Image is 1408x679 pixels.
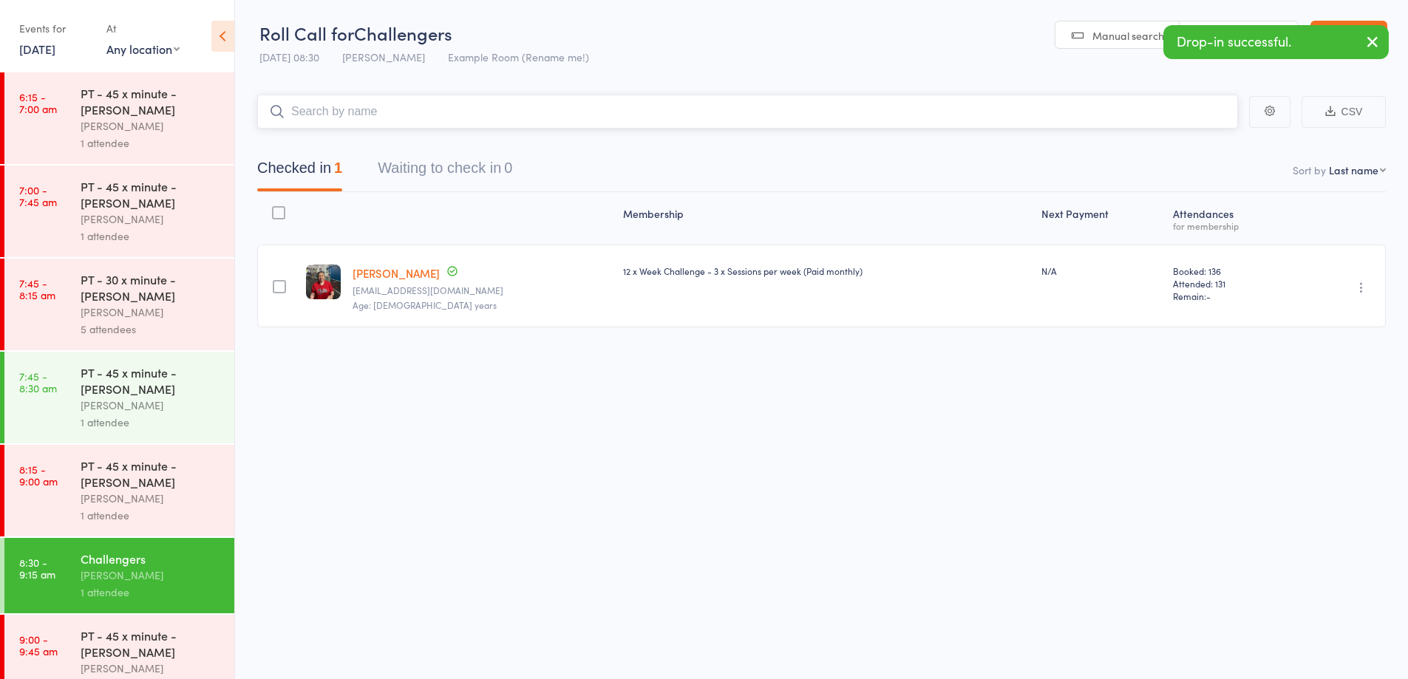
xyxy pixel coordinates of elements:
div: 1 attendee [81,507,222,524]
div: Next Payment [1035,199,1167,238]
span: Age: [DEMOGRAPHIC_DATA] years [353,298,497,311]
div: 1 [334,160,342,176]
a: Exit roll call [1310,21,1387,50]
div: [PERSON_NAME] [81,397,222,414]
div: 1 attendee [81,134,222,151]
button: Checked in1 [257,152,342,191]
time: 7:00 - 7:45 am [19,184,57,208]
time: 8:15 - 9:00 am [19,463,58,487]
div: [PERSON_NAME] [81,304,222,321]
div: Membership [617,199,1035,238]
div: for membership [1173,221,1290,231]
time: 8:30 - 9:15 am [19,556,55,580]
time: 7:45 - 8:30 am [19,370,57,394]
div: [PERSON_NAME] [81,117,222,134]
a: [DATE] [19,41,55,57]
time: 9:00 - 9:45 am [19,633,58,657]
div: [PERSON_NAME] [81,567,222,584]
div: Drop-in successful. [1163,25,1389,59]
div: PT - 45 x minute - [PERSON_NAME] [81,457,222,490]
div: [PERSON_NAME] [81,211,222,228]
div: 1 attendee [81,414,222,431]
div: PT - 45 x minute - [PERSON_NAME] [81,627,222,660]
span: - [1206,290,1211,302]
time: 7:45 - 8:15 am [19,277,55,301]
span: Roll Call for [259,21,354,45]
div: 5 attendees [81,321,222,338]
a: 7:45 -8:15 amPT - 30 x minute - [PERSON_NAME][PERSON_NAME]5 attendees [4,259,234,350]
span: Booked: 136 [1173,265,1290,277]
div: PT - 45 x minute - [PERSON_NAME] [81,178,222,211]
span: Remain: [1173,290,1290,302]
div: Any location [106,41,180,57]
a: 7:00 -7:45 amPT - 45 x minute - [PERSON_NAME][PERSON_NAME]1 attendee [4,166,234,257]
span: Challengers [354,21,452,45]
label: Sort by [1293,163,1326,177]
a: 7:45 -8:30 amPT - 45 x minute - [PERSON_NAME][PERSON_NAME]1 attendee [4,352,234,443]
span: [DATE] 08:30 [259,50,319,64]
a: 8:15 -9:00 amPT - 45 x minute - [PERSON_NAME][PERSON_NAME]1 attendee [4,445,234,536]
img: image1695681829.png [306,265,341,299]
div: 1 attendee [81,228,222,245]
div: Challengers [81,550,222,567]
div: N/A [1041,265,1161,277]
time: 6:15 - 7:00 am [19,91,57,115]
div: At [106,16,180,41]
span: [PERSON_NAME] [342,50,425,64]
input: Search by name [257,95,1238,129]
a: 6:15 -7:00 amPT - 45 x minute - [PERSON_NAME][PERSON_NAME]1 attendee [4,72,234,164]
a: [PERSON_NAME] [353,265,440,281]
div: PT - 30 x minute - [PERSON_NAME] [81,271,222,304]
div: 12 x Week Challenge - 3 x Sessions per week (Paid monthly) [623,265,1030,277]
div: [PERSON_NAME] [81,490,222,507]
a: 8:30 -9:15 amChallengers[PERSON_NAME]1 attendee [4,538,234,613]
button: CSV [1302,96,1386,128]
div: 0 [504,160,512,176]
div: [PERSON_NAME] [81,660,222,677]
div: PT - 45 x minute - [PERSON_NAME] [81,364,222,397]
div: PT - 45 x minute - [PERSON_NAME] [81,85,222,117]
span: Example Room (Rename me!) [448,50,589,64]
div: Atten­dances [1167,199,1296,238]
div: Events for [19,16,92,41]
button: Waiting to check in0 [378,152,512,191]
div: 1 attendee [81,584,222,601]
span: Manual search [1092,28,1164,43]
span: Attended: 131 [1173,277,1290,290]
div: Last name [1329,163,1378,177]
small: flynnneo@outlook.com [353,285,611,296]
